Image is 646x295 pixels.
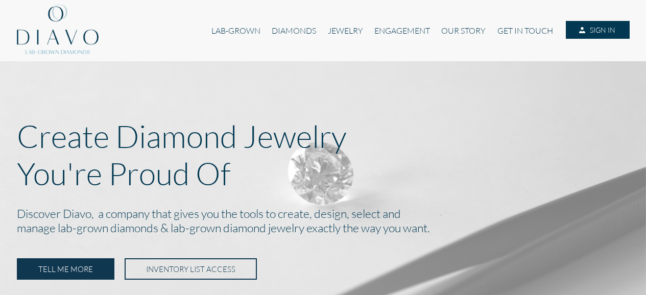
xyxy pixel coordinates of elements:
a: DIAMONDS [266,21,322,40]
a: OUR STORY [436,21,491,40]
a: GET IN TOUCH [492,21,559,40]
a: SIGN IN [566,21,629,39]
a: ENGAGEMENT [369,21,436,40]
p: Create Diamond Jewelry You're Proud Of [17,117,630,192]
a: TELL ME MORE [17,258,114,280]
a: INVENTORY LIST ACCESS [125,258,257,280]
a: JEWELRY [322,21,368,40]
h2: Discover Diavo, a company that gives you the tools to create, design, select and manage lab-grown... [17,204,630,239]
a: LAB-GROWN [206,21,266,40]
